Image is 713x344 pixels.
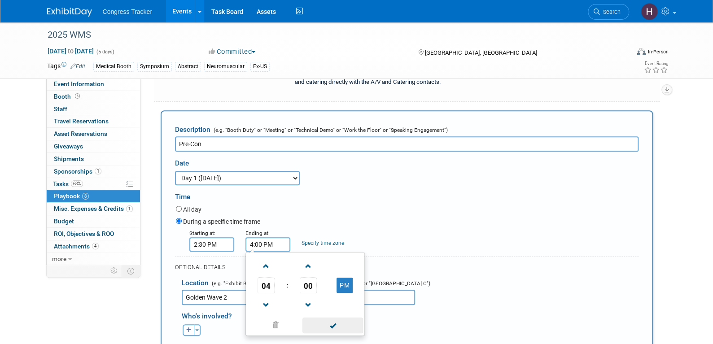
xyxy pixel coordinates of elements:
[54,80,104,87] span: Event Information
[183,205,201,214] label: All day
[258,254,275,277] a: Increment Hour
[302,320,363,332] a: Done
[47,61,85,72] td: Tags
[47,78,140,90] a: Event Information
[302,240,344,246] a: Specify time zone
[204,62,247,71] div: Neuromuscular
[106,265,122,277] td: Personalize Event Tab Strip
[643,61,668,66] div: Event Rating
[137,62,172,71] div: Symposium
[258,293,275,316] a: Decrement Hour
[47,103,140,115] a: Staff
[258,277,275,293] span: Pick Hour
[425,49,537,56] span: [GEOGRAPHIC_DATA], [GEOGRAPHIC_DATA]
[206,47,259,57] button: Committed
[641,3,658,20] img: Heather Jones
[54,205,133,212] span: Misc. Expenses & Credits
[175,126,210,134] span: Description
[44,27,616,43] div: 2025 WMS
[245,237,290,252] input: End Time
[95,168,101,174] span: 1
[175,263,639,271] div: OPTIONAL DETAILS:
[47,153,140,165] a: Shipments
[93,62,134,71] div: Medical Booth
[73,93,82,100] span: Booth not reserved yet
[54,143,83,150] span: Giveaways
[66,48,75,55] span: to
[182,307,639,322] div: Who's involved?
[103,8,152,15] span: Congress Tracker
[54,130,107,137] span: Asset Reservations
[300,277,317,293] span: Pick Minute
[71,180,83,187] span: 63%
[245,230,270,236] small: Ending at:
[300,293,317,316] a: Decrement Minute
[182,279,209,287] span: Location
[47,203,140,215] a: Misc. Expenses & Credits1
[53,180,83,187] span: Tasks
[54,155,84,162] span: Shipments
[47,228,140,240] a: ROI, Objectives & ROO
[47,8,92,17] img: ExhibitDay
[122,265,140,277] td: Toggle Event Tabs
[189,237,234,252] input: Start Time
[54,230,114,237] span: ROI, Objectives & ROO
[47,178,140,190] a: Tasks63%
[248,319,303,332] a: Clear selection
[576,47,669,60] div: Event Format
[47,215,140,227] a: Budget
[647,48,668,55] div: In-Person
[47,253,140,265] a: more
[300,254,317,277] a: Increment Minute
[54,243,99,250] span: Attachments
[54,118,109,125] span: Travel Reservations
[47,115,140,127] a: Travel Reservations
[600,9,621,15] span: Search
[47,140,140,152] a: Giveaways
[47,47,94,55] span: [DATE] [DATE]
[183,217,260,226] label: During a specific time frame
[175,62,201,71] div: Abstract
[54,105,67,113] span: Staff
[210,280,430,287] span: (e.g. "Exhibit Booth" or "Meeting Room 123A" or "Exhibit Hall B" or "[GEOGRAPHIC_DATA] C")
[5,48,148,55] a: o Packaged snacks, fruit, coffee, soft drinks, water
[126,205,133,212] span: 1
[637,48,646,55] img: Format-Inperson.png
[47,190,140,202] a: Playbook8
[175,152,360,171] div: Date
[175,185,639,204] div: Time
[47,165,140,178] a: Sponsorships1
[5,4,444,100] body: Rich Text Area. Press ALT-0 for help.
[47,128,140,140] a: Asset Reservations
[250,62,270,71] div: Ex-US
[54,192,89,200] span: Playbook
[92,243,99,249] span: 4
[5,4,443,100] p: · Golden Wave 2 (Pre-con) o 10/7 o Confirm set for 35 o Hybrid program § Dial-in option to stream...
[189,230,215,236] small: Starting at:
[82,193,89,200] span: 8
[54,93,82,100] span: Booth
[285,277,290,293] td: :
[212,127,448,133] span: (e.g. "Booth Duty" or "Meeting" or "Technical Demo" or "Work the Floor" or "Speaking Engagement")
[47,91,140,103] a: Booth
[588,4,629,20] a: Search
[47,240,140,253] a: Attachments4
[70,63,85,70] a: Edit
[54,218,74,225] span: Budget
[96,49,114,55] span: (5 days)
[52,255,66,262] span: more
[54,168,101,175] span: Sponsorships
[337,278,353,293] button: PM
